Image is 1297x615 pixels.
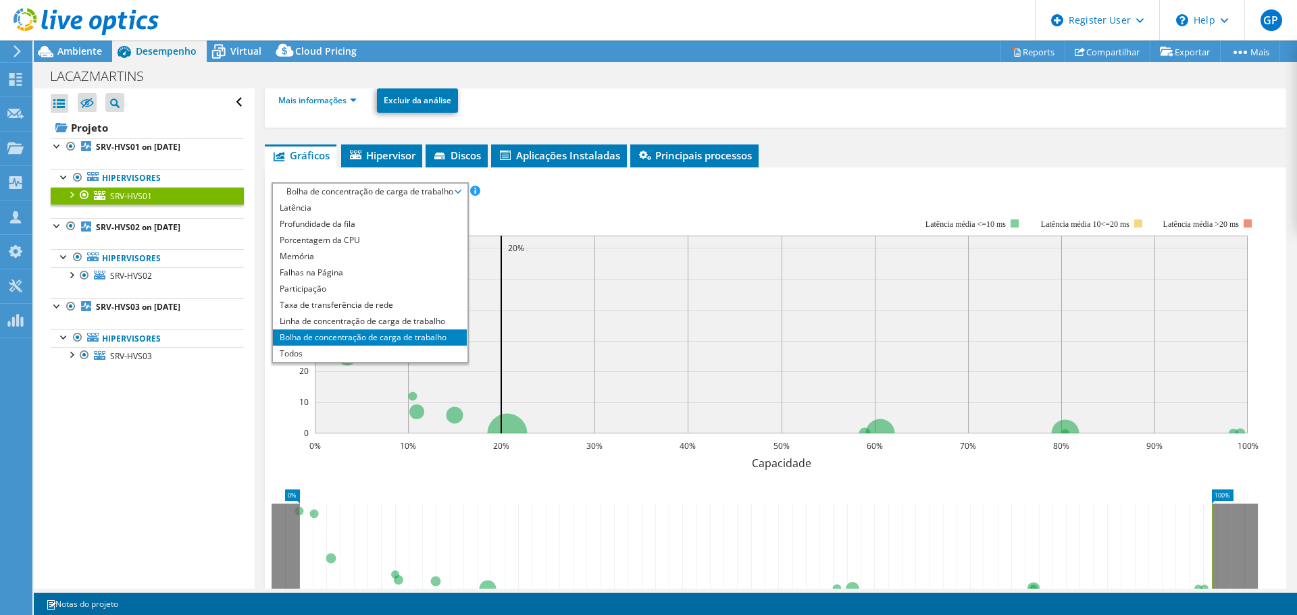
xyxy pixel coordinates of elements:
[498,149,620,162] span: Aplicações Instaladas
[1053,440,1069,452] text: 80%
[273,329,467,346] li: Bolha de concentração de carga de trabalho
[586,440,603,452] text: 30%
[1238,440,1258,452] text: 100%
[867,440,883,452] text: 60%
[280,184,460,200] span: Bolha de concentração de carga de trabalho
[273,265,467,281] li: Falhas na Página
[1000,41,1065,62] a: Reports
[96,301,180,313] b: SRV-HVS03 on [DATE]
[1146,440,1163,452] text: 90%
[377,88,458,113] a: Excluir da análise
[1176,14,1188,26] svg: \n
[273,346,467,362] li: Todos
[273,232,467,248] li: Porcentagem da CPU
[299,365,309,377] text: 20
[51,347,244,365] a: SRV-HVS03
[51,117,244,138] a: Projeto
[96,221,180,233] b: SRV-HVS02 on [DATE]
[493,440,509,452] text: 20%
[110,350,152,362] span: SRV-HVS03
[925,219,1006,229] tspan: Latência média <=10 ms
[51,298,244,316] a: SRV-HVS03 on [DATE]
[1150,41,1221,62] a: Exportar
[309,440,321,452] text: 0%
[51,187,244,205] a: SRV-HVS01
[278,95,357,106] a: Mais informações
[273,248,467,265] li: Memória
[36,595,128,612] a: Notas do projeto
[637,149,752,162] span: Principais processos
[960,440,976,452] text: 70%
[273,216,467,232] li: Profundidade da fila
[44,69,165,84] h1: LACAZMARTINS
[752,456,811,471] text: Capacidade
[773,440,790,452] text: 50%
[51,249,244,267] a: Hipervisores
[1220,41,1280,62] a: Mais
[51,329,244,347] a: Hipervisores
[110,190,152,202] span: SRV-HVS01
[96,141,180,153] b: SRV-HVS01 on [DATE]
[230,45,261,57] span: Virtual
[299,396,309,408] text: 10
[680,440,696,452] text: 40%
[1261,9,1282,31] span: GP
[51,169,244,187] a: Hipervisores
[273,297,467,313] li: Taxa de transferência de rede
[51,267,244,285] a: SRV-HVS02
[57,45,102,57] span: Ambiente
[432,149,481,162] span: Discos
[273,313,467,329] li: Linha de concentração de carga de trabalho
[508,242,524,254] text: 20%
[51,218,244,236] a: SRV-HVS02 on [DATE]
[273,200,467,216] li: Latência
[1163,219,1240,229] text: Latência média >20 ms
[1065,41,1150,62] a: Compartilhar
[273,281,467,297] li: Participação
[304,427,309,439] text: 0
[136,45,197,57] span: Desempenho
[1041,219,1129,229] tspan: Latência média 10<=20 ms
[272,149,330,162] span: Gráficos
[295,45,357,57] span: Cloud Pricing
[400,440,416,452] text: 10%
[348,149,415,162] span: Hipervisor
[110,270,152,282] span: SRV-HVS02
[51,138,244,156] a: SRV-HVS01 on [DATE]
